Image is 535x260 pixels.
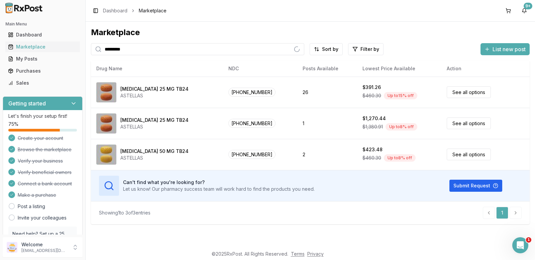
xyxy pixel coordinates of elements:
p: [EMAIL_ADDRESS][DOMAIN_NAME] [21,248,68,253]
img: Myrbetriq 25 MG TB24 [96,82,116,102]
button: Filter by [348,43,384,55]
button: Sort by [310,43,343,55]
span: Create your account [18,135,63,142]
span: Sort by [322,46,338,53]
button: Dashboard [3,29,83,40]
button: Purchases [3,66,83,76]
span: Verify your business [18,158,63,164]
p: Welcome [21,241,68,248]
td: 2 [297,139,357,170]
span: [PHONE_NUMBER] [228,150,276,159]
td: 26 [297,77,357,108]
img: RxPost Logo [3,3,45,13]
a: See all options [447,149,491,160]
p: Need help? Set up a 25 minute call with our team to set up. [12,231,73,251]
button: List new post [480,43,530,55]
div: [MEDICAL_DATA] 25 MG TB24 [120,86,189,92]
span: $460.30 [362,155,381,161]
div: ASTELLAS [120,92,189,99]
td: 1 [297,108,357,139]
div: Dashboard [8,31,77,38]
span: Browse the marketplace [18,146,72,153]
span: Connect a bank account [18,180,72,187]
span: 1 [526,237,531,243]
div: Marketplace [8,44,77,50]
span: Verify beneficial owners [18,169,72,176]
a: List new post [480,47,530,53]
span: List new post [493,45,526,53]
nav: breadcrumb [103,7,167,14]
div: $391.26 [362,84,381,91]
th: Lowest Price Available [357,61,441,77]
a: Dashboard [5,29,80,41]
h2: Main Menu [5,21,80,27]
span: [PHONE_NUMBER] [228,119,276,128]
nav: pagination [483,207,522,219]
h3: Getting started [8,99,46,107]
img: Myrbetriq 25 MG TB24 [96,113,116,134]
th: NDC [223,61,297,77]
div: [MEDICAL_DATA] 25 MG TB24 [120,117,189,123]
div: ASTELLAS [120,155,189,161]
th: Drug Name [91,61,223,77]
span: Make a purchase [18,192,56,198]
div: Purchases [8,68,77,74]
th: Action [441,61,530,77]
div: Up to 15 % off [384,92,417,99]
div: Up to 8 % off [384,154,416,162]
div: Up to 8 % off [386,123,417,131]
div: Marketplace [91,27,530,38]
div: 9+ [524,3,532,9]
span: $1,380.91 [362,123,383,130]
a: See all options [447,117,491,129]
a: 1 [496,207,508,219]
p: Let us know! Our pharmacy success team will work hard to find the products you need. [123,186,315,192]
h3: Can't find what you're looking for? [123,179,315,186]
button: Submit Request [449,180,502,192]
a: Terms [291,251,305,257]
a: Dashboard [103,7,127,14]
span: $460.30 [362,92,381,99]
span: Marketplace [139,7,167,14]
iframe: Intercom live chat [512,237,528,253]
a: Privacy [307,251,324,257]
div: ASTELLAS [120,123,189,130]
span: Filter by [360,46,379,53]
a: Post a listing [18,203,45,210]
a: Marketplace [5,41,80,53]
div: $1,270.44 [362,115,386,122]
a: Invite your colleagues [18,214,67,221]
img: User avatar [7,242,17,253]
div: $423.48 [362,146,383,153]
span: [PHONE_NUMBER] [228,88,276,97]
th: Posts Available [297,61,357,77]
button: Sales [3,78,83,88]
a: My Posts [5,53,80,65]
a: Purchases [5,65,80,77]
img: Myrbetriq 50 MG TB24 [96,145,116,165]
button: My Posts [3,54,83,64]
div: My Posts [8,56,77,62]
div: Sales [8,80,77,86]
div: [MEDICAL_DATA] 50 MG TB24 [120,148,189,155]
a: Sales [5,77,80,89]
p: Let's finish your setup first! [8,113,77,119]
button: 9+ [519,5,530,16]
div: Showing 1 to 3 of 3 entries [99,209,150,216]
button: Marketplace [3,41,83,52]
a: See all options [447,86,491,98]
span: 75 % [8,121,18,127]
